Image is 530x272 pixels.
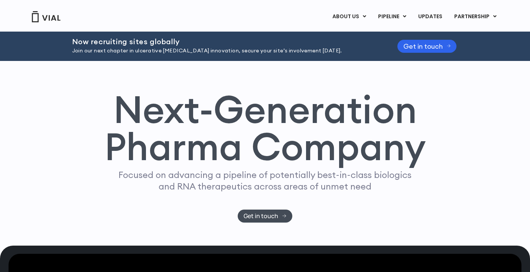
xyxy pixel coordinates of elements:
[412,10,448,23] a: UPDATES
[372,10,412,23] a: PIPELINEMenu Toggle
[403,43,443,49] span: Get in touch
[116,169,415,192] p: Focused on advancing a pipeline of potentially best-in-class biologics and RNA therapeutics acros...
[104,91,426,166] h1: Next-Generation Pharma Company
[72,47,379,55] p: Join our next chapter in ulcerative [MEDICAL_DATA] innovation, secure your site’s involvement [DA...
[397,40,457,53] a: Get in touch
[326,10,372,23] a: ABOUT USMenu Toggle
[31,11,61,22] img: Vial Logo
[238,210,292,223] a: Get in touch
[72,38,379,46] h2: Now recruiting sites globally
[448,10,503,23] a: PARTNERSHIPMenu Toggle
[244,213,278,219] span: Get in touch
